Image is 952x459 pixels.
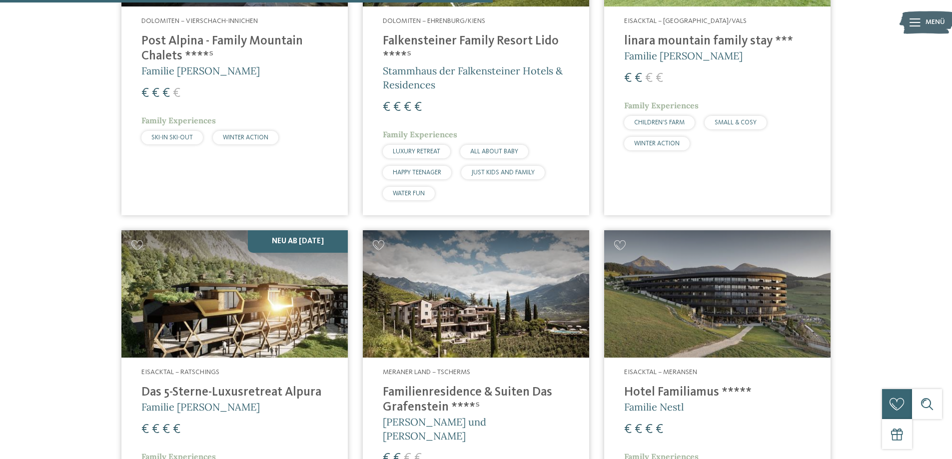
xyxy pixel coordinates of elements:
[383,416,486,442] span: [PERSON_NAME] und [PERSON_NAME]
[624,49,743,62] span: Familie [PERSON_NAME]
[162,87,170,100] span: €
[634,140,680,147] span: WINTER ACTION
[604,230,831,358] img: Familienhotels gesucht? Hier findet ihr die besten!
[624,401,684,413] span: Familie Nestl
[162,423,170,436] span: €
[173,423,180,436] span: €
[393,190,425,197] span: WATER FUN
[141,423,149,436] span: €
[635,423,642,436] span: €
[635,72,642,85] span: €
[223,134,268,141] span: WINTER ACTION
[383,385,569,415] h4: Familienresidence & Suiten Das Grafenstein ****ˢ
[624,423,632,436] span: €
[141,34,328,64] h4: Post Alpina - Family Mountain Chalets ****ˢ
[173,87,180,100] span: €
[624,100,699,110] span: Family Experiences
[624,369,697,376] span: Eisacktal – Meransen
[470,148,518,155] span: ALL ABOUT BABY
[383,369,470,376] span: Meraner Land – Tscherms
[624,34,811,49] h4: linara mountain family stay ***
[645,72,653,85] span: €
[141,87,149,100] span: €
[141,115,216,125] span: Family Experiences
[152,87,159,100] span: €
[383,101,390,114] span: €
[414,101,422,114] span: €
[471,169,535,176] span: JUST KIDS AND FAMILY
[715,119,757,126] span: SMALL & COSY
[624,17,747,24] span: Eisacktal – [GEOGRAPHIC_DATA]/Vals
[121,230,348,358] img: Familienhotels gesucht? Hier findet ihr die besten!
[393,101,401,114] span: €
[363,230,589,358] img: Familienhotels gesucht? Hier findet ihr die besten!
[404,101,411,114] span: €
[393,169,441,176] span: HAPPY TEENAGER
[645,423,653,436] span: €
[656,72,663,85] span: €
[656,423,663,436] span: €
[383,129,457,139] span: Family Experiences
[152,423,159,436] span: €
[383,64,563,91] span: Stammhaus der Falkensteiner Hotels & Residences
[141,17,258,24] span: Dolomiten – Vierschach-Innichen
[383,34,569,64] h4: Falkensteiner Family Resort Lido ****ˢ
[141,385,328,400] h4: Das 5-Sterne-Luxusretreat Alpura
[634,119,685,126] span: CHILDREN’S FARM
[141,369,219,376] span: Eisacktal – Ratschings
[141,401,260,413] span: Familie [PERSON_NAME]
[141,64,260,77] span: Familie [PERSON_NAME]
[151,134,193,141] span: SKI-IN SKI-OUT
[624,72,632,85] span: €
[383,17,485,24] span: Dolomiten – Ehrenburg/Kiens
[393,148,440,155] span: LUXURY RETREAT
